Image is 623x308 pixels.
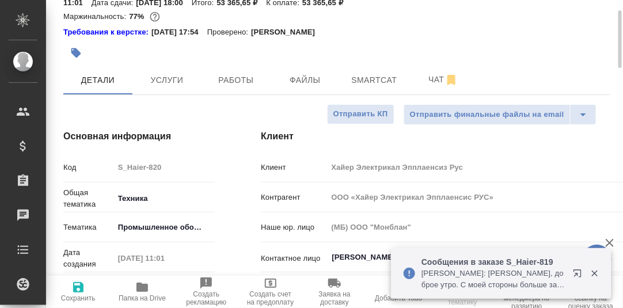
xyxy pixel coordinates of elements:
p: [DATE] 17:54 [151,26,207,38]
span: Заявка на доставку [309,290,359,306]
button: Открыть в новой вкладке [566,262,594,290]
input: Пустое поле [114,159,215,176]
button: Сохранить [46,276,110,308]
span: Создать рекламацию [181,290,231,306]
button: Создать рекламацию [174,276,238,308]
span: Чат [416,73,471,87]
p: Проверено: [207,26,252,38]
button: 🙏 [583,245,611,273]
p: Сообщения в заказе S_Haier-819 [421,256,565,268]
span: Smartcat [347,73,402,88]
p: [PERSON_NAME] [251,26,324,38]
p: Дата создания [63,247,114,270]
p: Наше юр. лицо [261,222,327,233]
button: Добавить тэг [63,40,89,66]
svg: Отписаться [445,73,458,87]
p: Общая тематика [63,187,114,210]
button: Создать счет на предоплату [238,276,302,308]
span: Сохранить [61,294,96,302]
button: Закрыть [583,268,606,279]
p: [PERSON_NAME]: [PERSON_NAME], доброе утро. С моей стороны больше замечаний нет, спасибо. отправил... [421,268,565,291]
span: Детали [70,73,126,88]
span: Файлы [278,73,333,88]
a: Требования к верстке: [63,26,151,38]
span: Отправить финальные файлы на email [410,108,564,121]
span: Создать счет на предоплату [245,290,295,306]
span: Услуги [139,73,195,88]
button: Папка на Drive [110,276,174,308]
p: Контактное лицо [261,253,327,264]
button: 10092.15 RUB; [147,9,162,24]
p: Тематика [63,222,114,233]
span: Работы [208,73,264,88]
button: Заявка на доставку [302,276,366,308]
h4: Основная информация [63,130,215,143]
span: Отправить КП [333,108,388,121]
div: Промышленное оборудование [114,218,218,237]
div: Нажми, чтобы открыть папку с инструкцией [63,26,151,38]
div: split button [404,104,597,125]
span: Добавить Todo [375,294,422,302]
button: Отправить финальные файлы на email [404,104,571,125]
h4: Клиент [261,130,610,143]
div: Техника [114,189,218,208]
p: Код [63,162,114,173]
p: Клиент [261,162,327,173]
p: Контрагент [261,192,327,203]
p: 77% [129,12,147,21]
button: Добавить Todo [367,276,431,308]
span: Папка на Drive [119,294,166,302]
input: Пустое поле [114,250,215,267]
button: Отправить КП [327,104,394,124]
p: Маржинальность: [63,12,129,21]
